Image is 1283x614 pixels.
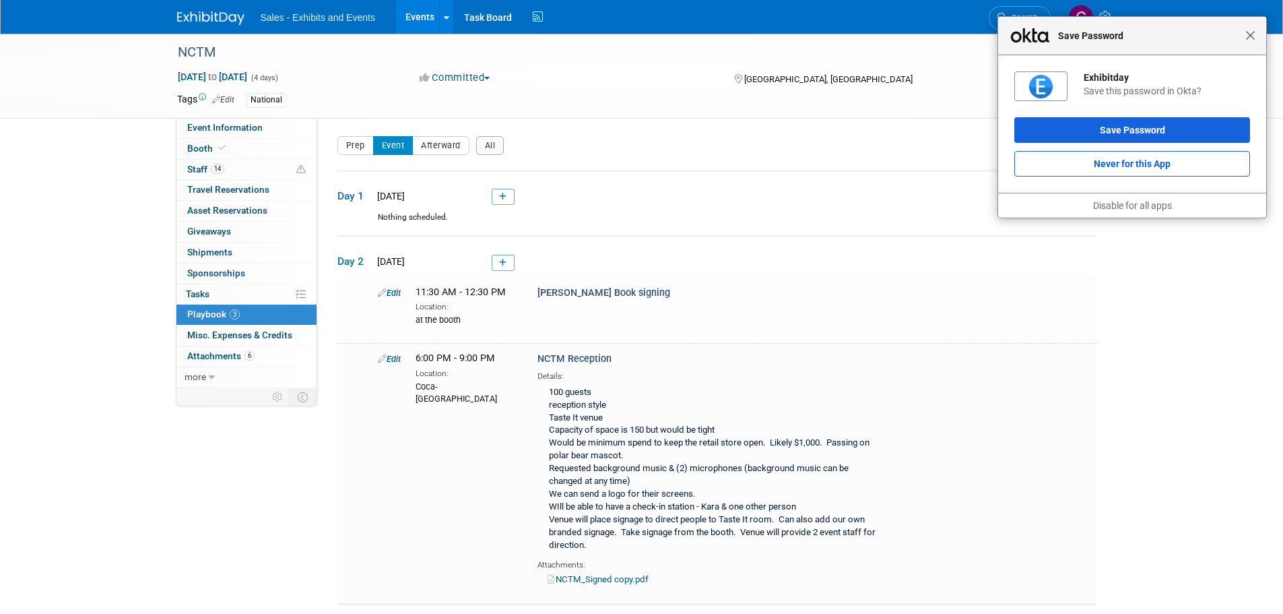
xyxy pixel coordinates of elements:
span: Tasks [186,288,209,299]
span: Misc. Expenses & Credits [187,330,292,340]
span: to [206,71,219,82]
button: Afterward [412,136,469,155]
span: [DATE] [373,191,405,202]
span: Search [1007,13,1038,23]
a: Shipments [176,243,317,263]
span: [PERSON_NAME] Book signing [537,287,670,299]
span: [DATE] [373,256,405,267]
span: Day 1 [337,189,371,204]
img: Courtney Woodberry [1068,5,1094,30]
i: Booth reservation complete [219,144,226,152]
span: Asset Reservations [187,205,267,216]
span: more [185,371,206,382]
button: All [476,136,504,155]
td: Tags [177,92,234,108]
span: NCTM Reception [537,353,612,365]
div: Location: [416,299,517,313]
a: Travel Reservations [176,180,317,200]
span: 6:00 PM - 9:00 PM [416,352,495,364]
span: Travel Reservations [187,184,269,195]
div: Exhibitday [1084,71,1250,84]
span: 11:30 AM - 12:30 PM [416,286,506,298]
span: Giveaways [187,226,231,237]
a: Booth [176,139,317,159]
td: Toggle Event Tabs [289,388,317,406]
span: 3 [230,309,240,319]
span: Sponsorships [187,268,245,278]
button: Never for this App [1014,151,1250,177]
button: Committed [415,71,495,85]
span: (4 days) [250,73,278,82]
div: Coca-[GEOGRAPHIC_DATA] [416,379,517,405]
button: Save Password [1014,117,1250,143]
a: more [176,367,317,388]
img: ExhibitDay [177,11,244,25]
a: Sponsorships [176,264,317,284]
a: Edit [212,95,234,104]
span: Event Information [187,122,263,133]
span: Save Password [1051,28,1245,44]
span: Shipments [187,247,232,257]
a: Edit [378,288,401,298]
div: Event Format [971,70,1110,90]
a: NCTM_Signed copy.pdf [548,574,649,584]
span: Staff [187,164,224,175]
a: Event Information [176,118,317,138]
span: 6 [244,350,255,361]
a: Misc. Expenses & Credits [176,326,317,346]
a: Disable for all apps [1093,200,1172,211]
div: Details: [537,367,884,382]
a: Search [989,6,1051,30]
a: Edit [378,354,401,364]
span: [DATE] [DATE] [177,71,248,83]
div: National [246,93,286,107]
button: Event [373,136,414,155]
a: Tasks [176,284,317,305]
button: Prep [337,136,374,155]
span: Playbook [187,309,240,319]
span: Attachments [187,350,255,361]
span: [GEOGRAPHIC_DATA], [GEOGRAPHIC_DATA] [744,74,913,84]
div: at the booth [416,313,517,326]
span: 14 [211,164,224,174]
img: vQzpmwAAAAZJREFUAwC4nka5jbd7SgAAAABJRU5ErkJggg== [1029,75,1053,98]
div: Nothing scheduled. [337,212,1096,235]
div: Save this password in Okta? [1084,85,1250,97]
div: Location: [416,366,517,379]
div: Attachments: [537,557,884,571]
span: Close [1245,30,1255,40]
span: Booth [187,143,228,154]
div: NCTM [173,40,1030,65]
div: 100 guests reception style Taste It venue Capacity of space is 150 but would be tight Would be mi... [537,382,884,558]
td: Personalize Event Tab Strip [266,388,290,406]
a: Staff14 [176,160,317,180]
a: Attachments6 [176,346,317,367]
span: Sales - Exhibits and Events [261,12,375,23]
a: Playbook3 [176,305,317,325]
a: Giveaways [176,222,317,242]
a: Asset Reservations [176,201,317,221]
span: Potential Scheduling Conflict -- at least one attendee is tagged in another overlapping event. [296,164,306,176]
span: Day 2 [337,254,371,269]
